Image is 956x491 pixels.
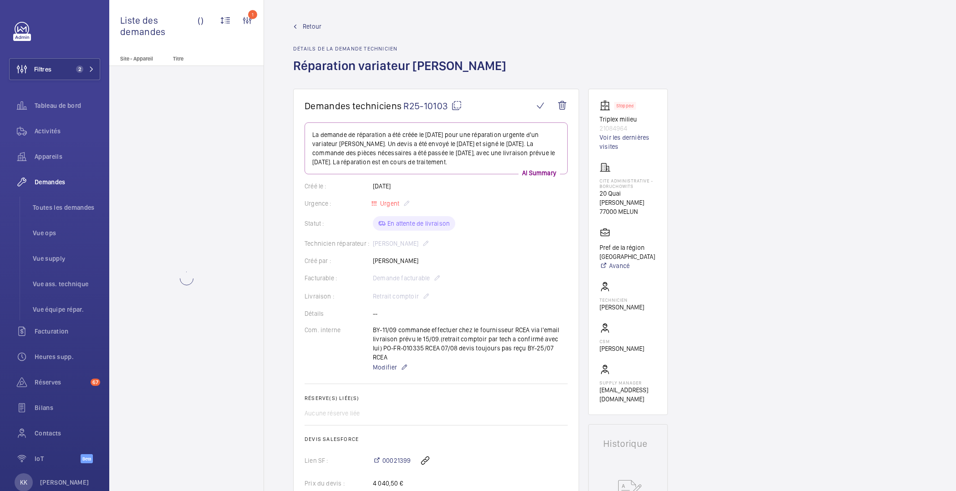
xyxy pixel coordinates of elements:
[40,478,89,487] p: [PERSON_NAME]
[33,279,100,289] span: Vue ass. technique
[600,303,644,312] p: [PERSON_NAME]
[91,379,100,386] span: 67
[34,65,51,74] span: Filtres
[35,378,87,387] span: Réserves
[33,305,100,314] span: Vue équipe répar.
[600,243,656,261] p: Pref de la région [GEOGRAPHIC_DATA]
[600,339,644,344] p: CSM
[603,439,653,448] h1: Historique
[293,57,512,89] h1: Réparation variateur [PERSON_NAME]
[20,478,27,487] p: KK
[600,261,656,270] a: Avancé
[35,177,100,187] span: Demandes
[33,254,100,263] span: Vue supply
[600,385,656,404] p: [EMAIL_ADDRESS][DOMAIN_NAME]
[600,380,656,385] p: Supply manager
[303,22,321,31] span: Retour
[81,454,93,463] span: Beta
[373,456,411,465] a: 00021399
[35,352,100,361] span: Heures supp.
[33,203,100,212] span: Toutes les demandes
[600,100,614,111] img: elevator.svg
[616,104,634,107] p: Stopped
[403,100,462,111] span: R25-10103
[519,168,560,177] p: AI Summary
[109,56,169,62] p: Site - Appareil
[600,178,656,189] p: Cite Administrative - BORUCHOWITS
[382,456,411,465] span: 00021399
[305,436,568,442] h2: Devis Salesforce
[600,133,656,151] a: Voir les dernières visites
[35,429,100,438] span: Contacts
[35,327,100,336] span: Facturation
[293,46,512,52] h2: Détails de la demande technicien
[9,58,100,80] button: Filtres2
[35,152,100,161] span: Appareils
[600,207,656,216] p: 77000 MELUN
[600,297,644,303] p: Technicien
[173,56,233,62] p: Titre
[35,127,100,136] span: Activités
[600,124,656,133] p: 21084964
[312,130,560,167] p: La demande de réparation a été créée le [DATE] pour une réparation urgente d'un variateur [PERSON...
[35,454,81,463] span: IoT
[35,403,100,412] span: Bilans
[600,115,656,124] p: Triplex milieu
[305,395,568,401] h2: Réserve(s) liée(s)
[600,344,644,353] p: [PERSON_NAME]
[373,363,397,372] span: Modifier
[76,66,83,73] span: 2
[305,100,402,111] span: Demandes techniciens
[35,101,100,110] span: Tableau de bord
[600,189,656,207] p: 20 Quai [PERSON_NAME]
[33,228,100,238] span: Vue ops
[120,15,198,37] span: Liste des demandes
